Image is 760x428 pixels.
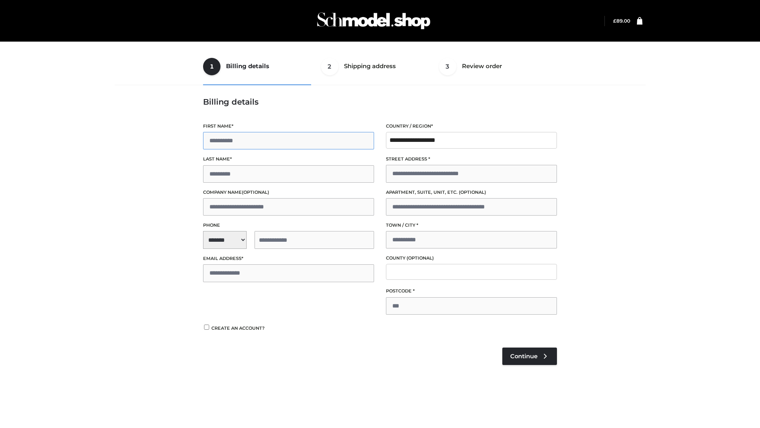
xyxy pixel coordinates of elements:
label: Street address [386,155,557,163]
label: Town / City [386,222,557,229]
label: Country / Region [386,122,557,130]
span: £ [613,18,616,24]
a: £89.00 [613,18,630,24]
label: Email address [203,255,374,262]
label: Postcode [386,287,557,295]
label: Last name [203,155,374,163]
img: Schmodel Admin 964 [314,5,433,36]
h3: Billing details [203,97,557,107]
span: (optional) [459,189,486,195]
span: Continue [510,353,538,360]
label: First name [203,122,374,130]
label: Phone [203,222,374,229]
span: (optional) [407,255,434,261]
label: County [386,254,557,262]
a: Continue [502,348,557,365]
bdi: 89.00 [613,18,630,24]
span: (optional) [242,189,269,195]
span: Create an account? [211,325,265,331]
input: Create an account? [203,325,210,330]
label: Company name [203,189,374,196]
label: Apartment, suite, unit, etc. [386,189,557,196]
